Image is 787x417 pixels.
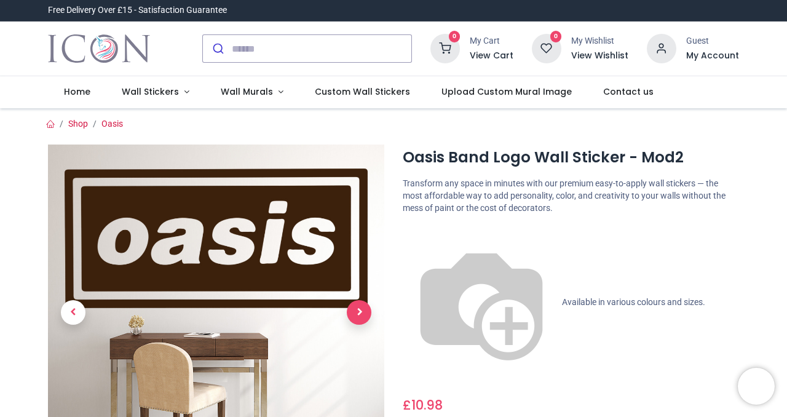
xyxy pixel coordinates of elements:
[101,119,123,129] a: Oasis
[550,31,562,42] sup: 0
[571,35,628,47] div: My Wishlist
[64,85,90,98] span: Home
[205,76,299,108] a: Wall Murals
[470,50,513,62] a: View Cart
[61,300,85,325] span: Previous
[470,35,513,47] div: My Cart
[481,4,739,17] iframe: Customer reviews powered by Trustpilot
[106,76,205,108] a: Wall Stickers
[738,368,775,405] iframe: Brevo live chat
[441,85,572,98] span: Upload Custom Mural Image
[403,147,739,168] h1: Oasis Band Logo Wall Sticker - Mod2
[449,31,461,42] sup: 0
[48,4,227,17] div: Free Delivery Over £15 - Satisfaction Guarantee
[571,50,628,62] a: View Wishlist
[411,396,443,414] span: 10.98
[122,85,179,98] span: Wall Stickers
[430,43,460,53] a: 0
[403,396,443,414] span: £
[532,43,561,53] a: 0
[347,300,371,325] span: Next
[403,178,739,214] p: Transform any space in minutes with our premium easy-to-apply wall stickers — the most affordable...
[68,119,88,129] a: Shop
[562,297,705,307] span: Available in various colours and sizes.
[403,224,560,381] img: color-wheel.png
[686,50,739,62] a: My Account
[48,31,149,66] a: Logo of Icon Wall Stickers
[48,31,149,66] img: Icon Wall Stickers
[221,85,273,98] span: Wall Murals
[203,35,232,62] button: Submit
[686,35,739,47] div: Guest
[603,85,654,98] span: Contact us
[315,85,410,98] span: Custom Wall Stickers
